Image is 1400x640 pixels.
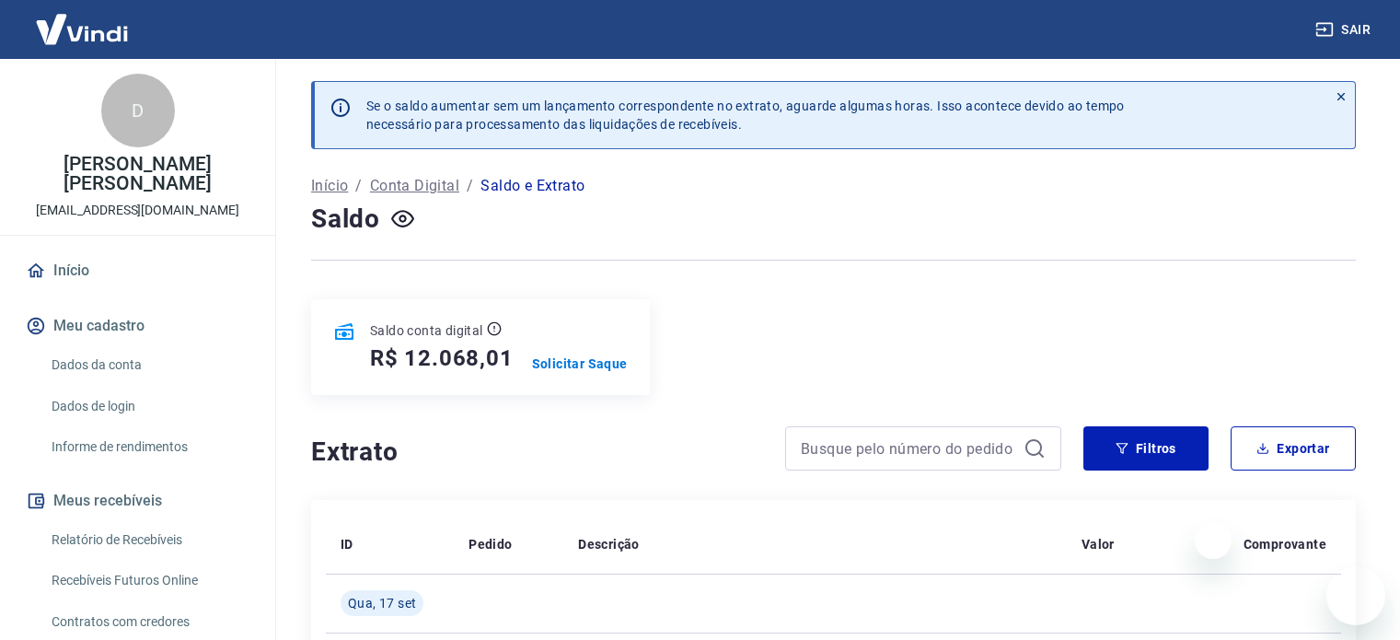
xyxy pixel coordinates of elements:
p: Se o saldo aumentar sem um lançamento correspondente no extrato, aguarde algumas horas. Isso acon... [366,97,1125,134]
button: Exportar [1231,426,1356,471]
p: Descrição [578,535,640,553]
p: Saldo e Extrato [480,175,584,197]
p: [EMAIL_ADDRESS][DOMAIN_NAME] [36,201,239,220]
h4: Extrato [311,434,763,471]
p: / [467,175,473,197]
a: Solicitar Saque [532,355,628,373]
p: ID [341,535,353,553]
button: Meus recebíveis [22,481,253,521]
a: Início [311,175,348,197]
a: Informe de rendimentos [44,428,253,466]
p: / [355,175,362,197]
a: Conta Digital [370,175,459,197]
button: Filtros [1083,426,1209,471]
a: Dados de login [44,388,253,425]
a: Dados da conta [44,346,253,384]
a: Recebíveis Futuros Online [44,562,253,599]
iframe: Fechar mensagem [1195,522,1232,559]
img: Vindi [22,1,142,57]
h4: Saldo [311,201,380,238]
iframe: Botão para abrir a janela de mensagens [1326,566,1385,625]
p: Valor [1082,535,1115,553]
a: Relatório de Recebíveis [44,521,253,559]
button: Sair [1312,13,1378,47]
input: Busque pelo número do pedido [801,435,1016,462]
a: Início [22,250,253,291]
h5: R$ 12.068,01 [370,343,514,373]
p: [PERSON_NAME] [PERSON_NAME] [15,155,260,193]
button: Meu cadastro [22,306,253,346]
div: D [101,74,175,147]
span: Qua, 17 set [348,594,416,612]
p: Pedido [469,535,512,553]
p: Saldo conta digital [370,321,483,340]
